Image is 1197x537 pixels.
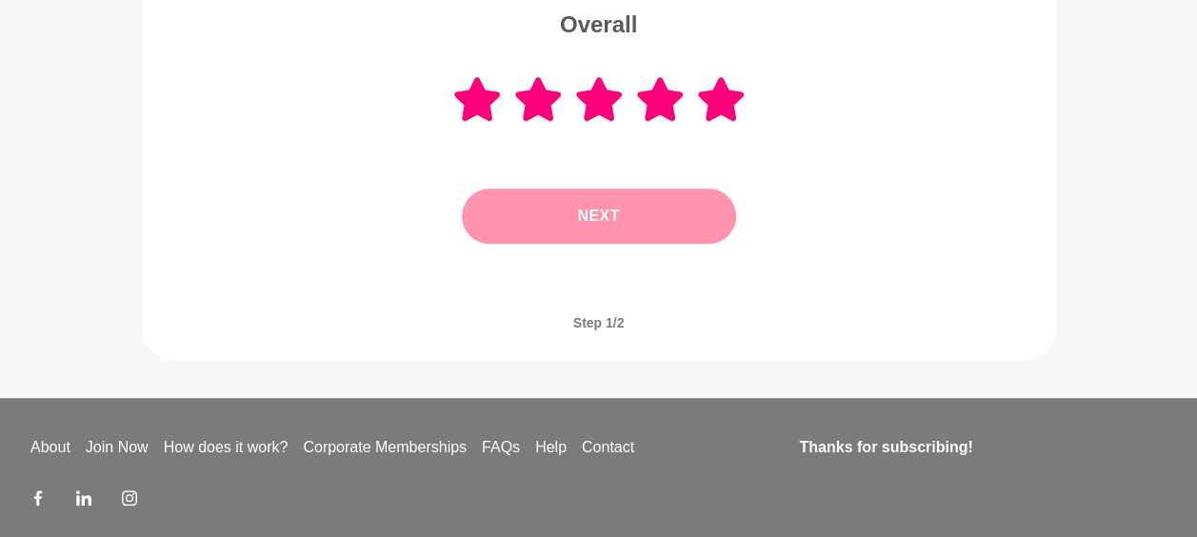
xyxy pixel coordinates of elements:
a: LinkedIn [76,489,91,512]
button: Next [462,189,736,244]
span: Step 1/2 [550,293,648,352]
h5: Overall [169,10,1029,39]
h4: Thanks for subscribing! [799,436,1155,459]
a: Join Now [78,436,156,459]
a: Corporate Memberships [295,436,474,459]
a: How does it work? [156,436,296,459]
a: Facebook [30,489,46,512]
a: About [23,436,78,459]
a: FAQs [474,436,528,459]
a: Contact [574,436,642,459]
a: Help [528,436,574,459]
a: Instagram [122,489,137,512]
